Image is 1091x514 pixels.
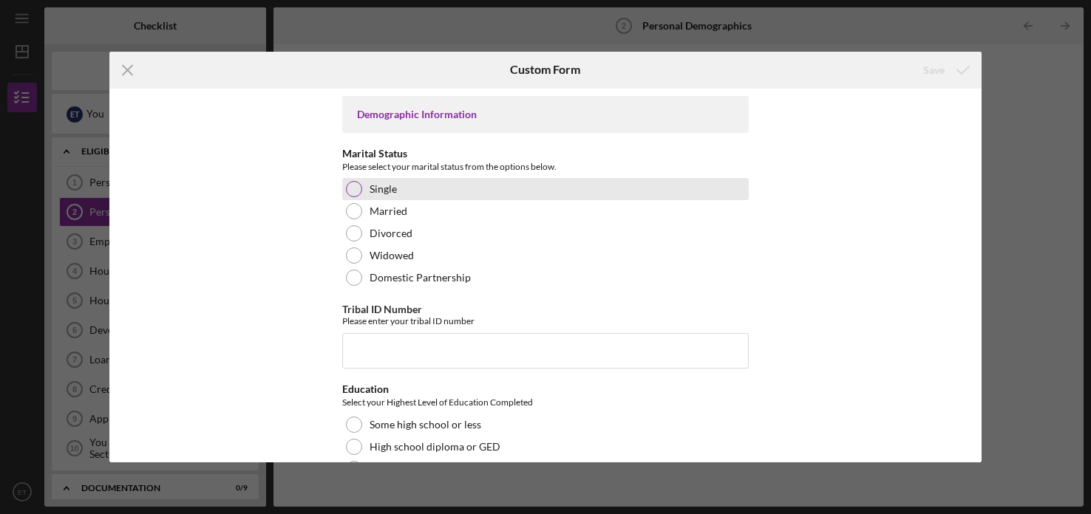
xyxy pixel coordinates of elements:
[370,183,397,195] label: Single
[342,160,749,174] div: Please select your marital status from the options below.
[342,148,749,160] div: Marital Status
[370,272,471,284] label: Domestic Partnership
[342,395,749,410] div: Select your Highest Level of Education Completed
[357,109,734,120] div: Demographic Information
[510,63,580,76] h6: Custom Form
[923,55,945,85] div: Save
[370,250,414,261] label: Widowed
[342,303,422,315] label: Tribal ID Number
[342,383,749,395] div: Education
[370,205,407,217] label: Married
[370,441,500,453] label: High school diploma or GED
[370,227,412,239] label: Divorced
[370,419,481,431] label: Some high school or less
[908,55,982,85] button: Save
[342,315,749,326] div: Please enter your tribal ID number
